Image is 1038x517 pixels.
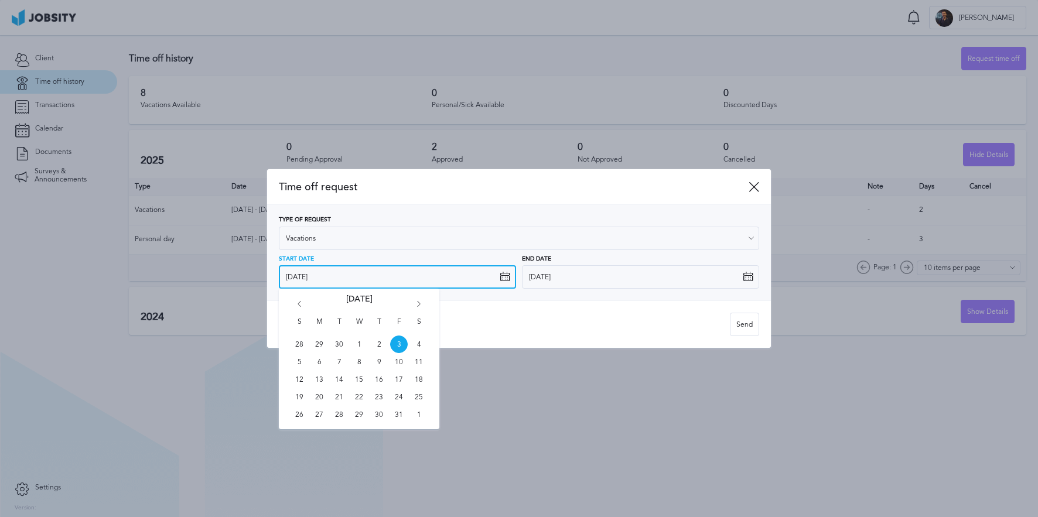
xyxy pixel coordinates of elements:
span: [DATE] [346,295,373,318]
span: Thu Oct 30 2025 [370,406,388,423]
span: Thu Oct 09 2025 [370,353,388,371]
span: Sun Oct 05 2025 [291,353,308,371]
span: W [350,318,368,335]
span: Sat Oct 18 2025 [410,371,428,388]
span: Wed Oct 01 2025 [350,335,368,353]
span: Tue Oct 28 2025 [330,406,348,423]
i: Go forward 1 month [414,301,424,311]
span: F [390,318,408,335]
span: Tue Oct 21 2025 [330,388,348,406]
span: Sun Sep 28 2025 [291,335,308,353]
span: End Date [522,256,551,263]
span: Wed Oct 29 2025 [350,406,368,423]
span: M [310,318,328,335]
span: Start Date [279,256,314,263]
span: T [370,318,388,335]
span: Tue Oct 07 2025 [330,353,348,371]
i: Go back 1 month [294,301,305,311]
span: Wed Oct 08 2025 [350,353,368,371]
span: Thu Oct 16 2025 [370,371,388,388]
span: Sun Oct 26 2025 [291,406,308,423]
span: Fri Oct 03 2025 [390,335,408,353]
span: Tue Sep 30 2025 [330,335,348,353]
span: Sun Oct 12 2025 [291,371,308,388]
span: Fri Oct 31 2025 [390,406,408,423]
span: Time off request [279,181,749,193]
span: Sat Oct 25 2025 [410,388,428,406]
span: Thu Oct 23 2025 [370,388,388,406]
span: Mon Oct 06 2025 [310,353,328,371]
span: Sat Nov 01 2025 [410,406,428,423]
span: Thu Oct 02 2025 [370,335,388,353]
span: S [291,318,308,335]
span: Fri Oct 24 2025 [390,388,408,406]
span: T [330,318,348,335]
span: Mon Oct 13 2025 [310,371,328,388]
span: Sat Oct 04 2025 [410,335,428,353]
span: Mon Sep 29 2025 [310,335,328,353]
span: Type of Request [279,217,331,224]
span: Tue Oct 14 2025 [330,371,348,388]
span: Mon Oct 20 2025 [310,388,328,406]
span: Mon Oct 27 2025 [310,406,328,423]
span: Fri Oct 10 2025 [390,353,408,371]
span: Sun Oct 19 2025 [291,388,308,406]
span: Wed Oct 22 2025 [350,388,368,406]
span: S [410,318,428,335]
button: Send [730,313,759,336]
span: Sat Oct 11 2025 [410,353,428,371]
span: Fri Oct 17 2025 [390,371,408,388]
div: Send [730,313,759,337]
span: Wed Oct 15 2025 [350,371,368,388]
